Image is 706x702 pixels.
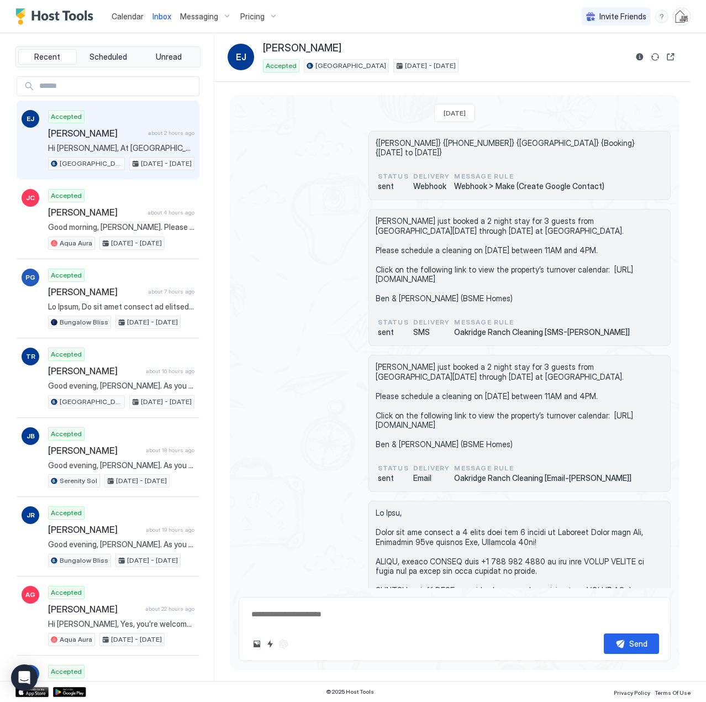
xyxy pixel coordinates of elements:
[51,349,82,359] span: Accepted
[26,352,35,362] span: TR
[48,381,194,391] span: Good evening, [PERSON_NAME]. As you settle in for the night, we wanted to thank you again for sel...
[51,270,82,280] span: Accepted
[413,171,450,181] span: Delivery
[454,327,630,337] span: Oakridge Ranch Cleaning [SMS-[PERSON_NAME]]
[79,49,138,65] button: Scheduled
[27,510,35,520] span: JR
[27,114,34,124] span: EJ
[413,327,450,337] span: SMS
[51,508,82,518] span: Accepted
[51,191,82,201] span: Accepted
[236,50,246,64] span: EJ
[48,365,141,376] span: [PERSON_NAME]
[60,159,122,169] span: [GEOGRAPHIC_DATA]
[48,524,141,535] span: [PERSON_NAME]
[655,689,691,696] span: Terms Of Use
[378,171,409,181] span: status
[141,397,192,407] span: [DATE] - [DATE]
[250,637,264,651] button: Upload image
[48,128,144,139] span: [PERSON_NAME]
[60,556,108,565] span: Bungalow Bliss
[127,556,178,565] span: [DATE] - [DATE]
[378,473,409,483] span: sent
[152,12,171,21] span: Inbox
[413,317,450,327] span: Delivery
[53,687,86,697] a: Google Play Store
[633,50,646,64] button: Reservation information
[127,317,178,327] span: [DATE] - [DATE]
[240,12,265,22] span: Pricing
[48,460,194,470] span: Good evening, [PERSON_NAME]. As you settle in for the night, we wanted to thank you again for sel...
[378,463,409,473] span: status
[444,109,466,117] span: [DATE]
[48,539,194,549] span: Good evening, [PERSON_NAME]. As you settle in for the night, we wanted to thank you again for sel...
[116,476,167,486] span: [DATE] - [DATE]
[378,317,409,327] span: status
[111,635,162,645] span: [DATE] - [DATE]
[655,686,691,698] a: Terms Of Use
[673,8,691,25] div: User profile
[326,688,374,695] span: © 2025 Host Tools
[26,193,35,203] span: JC
[48,445,141,456] span: [PERSON_NAME]
[18,49,77,65] button: Recent
[376,138,663,158] span: {[PERSON_NAME]} {[PHONE_NUMBER]} {[GEOGRAPHIC_DATA]} {Booking} {[DATE] to [DATE]}
[146,368,194,375] span: about 16 hours ago
[25,590,35,600] span: AG
[263,42,341,55] span: [PERSON_NAME]
[15,687,49,697] a: App Store
[604,633,659,654] button: Send
[60,238,92,248] span: Aqua Aura
[454,317,630,327] span: Message Rule
[148,288,194,295] span: about 7 hours ago
[48,286,144,297] span: [PERSON_NAME]
[266,61,297,71] span: Accepted
[60,397,122,407] span: [GEOGRAPHIC_DATA]
[376,362,663,449] span: [PERSON_NAME] just booked a 2 night stay for 3 guests from [GEOGRAPHIC_DATA][DATE] through [DATE]...
[15,8,98,25] a: Host Tools Logo
[156,52,182,62] span: Unread
[48,619,194,629] span: Hi [PERSON_NAME], Yes, you’re welcome to send us a copy of your ID over the Airbnb app. Ben & [PE...
[146,447,194,454] span: about 18 hours ago
[614,689,650,696] span: Privacy Policy
[51,588,82,598] span: Accepted
[649,50,662,64] button: Sync reservation
[664,50,677,64] button: Open reservation
[51,429,82,439] span: Accepted
[60,476,97,486] span: Serenity Sol
[139,49,198,65] button: Unread
[48,222,194,232] span: Good morning, [PERSON_NAME]. Please note that our maintenance technicians are scheduled to clean ...
[89,52,127,62] span: Scheduled
[51,667,82,677] span: Accepted
[48,604,141,615] span: [PERSON_NAME]
[112,11,144,22] a: Calendar
[413,463,450,473] span: Delivery
[147,209,194,216] span: about 4 hours ago
[25,273,35,282] span: PG
[60,635,92,645] span: Aqua Aura
[405,61,456,71] span: [DATE] - [DATE]
[378,181,409,191] span: sent
[315,61,386,71] span: [GEOGRAPHIC_DATA]
[11,664,38,691] div: Open Intercom Messenger
[655,10,668,23] div: menu
[376,216,663,303] span: [PERSON_NAME] just booked a 2 night stay for 3 guests from [GEOGRAPHIC_DATA][DATE] through [DATE]...
[27,431,35,441] span: JB
[145,605,194,612] span: about 22 hours ago
[454,181,604,191] span: Webhook > Make (Create Google Contact)
[454,463,631,473] span: Message Rule
[264,637,277,651] button: Quick reply
[48,302,194,312] span: Lo Ipsum, Do sit amet consect ad elitsed doe te Incididu Utlab etd magnaa en adminim ven qui nost...
[111,238,162,248] span: [DATE] - [DATE]
[454,473,631,483] span: Oakridge Ranch Cleaning [Email-[PERSON_NAME]]
[112,12,144,21] span: Calendar
[34,52,60,62] span: Recent
[614,686,650,698] a: Privacy Policy
[15,46,201,67] div: tab-group
[454,171,604,181] span: Message Rule
[51,112,82,122] span: Accepted
[378,327,409,337] span: sent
